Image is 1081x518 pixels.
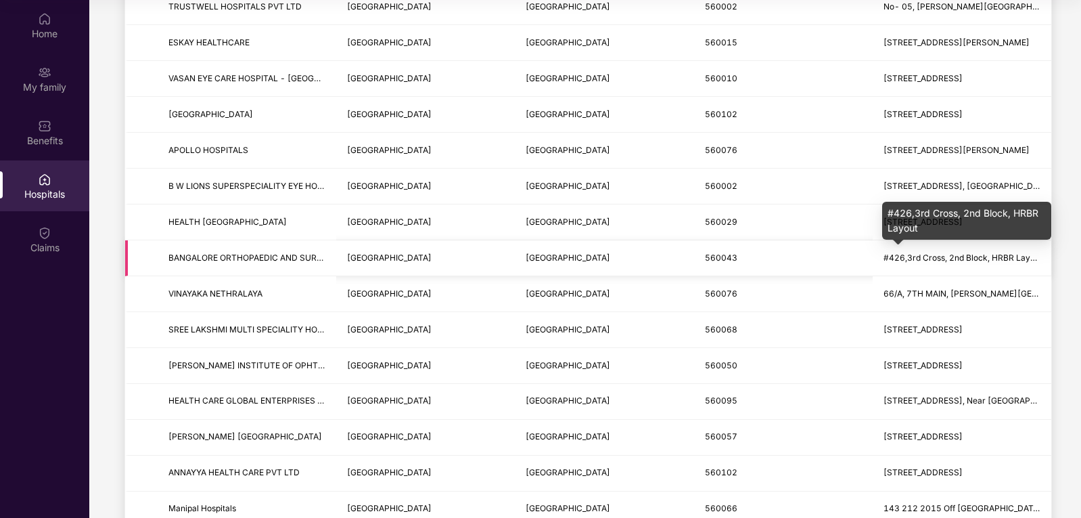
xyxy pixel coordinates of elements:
span: [STREET_ADDRESS] [883,324,963,334]
td: ESKAY HEALTHCARE [158,25,336,61]
span: [GEOGRAPHIC_DATA] [347,109,432,119]
span: [STREET_ADDRESS] [883,109,963,119]
span: ANNAYYA HEALTH CARE PVT LTD [168,467,300,477]
td: Bangalore [515,61,693,97]
span: [GEOGRAPHIC_DATA] [526,1,610,12]
span: [GEOGRAPHIC_DATA] [347,503,432,513]
span: HEALTH CARE GLOBAL ENTERPRISES LIMITED [168,395,350,406]
span: 560102 [705,467,737,477]
span: [GEOGRAPHIC_DATA] [526,37,610,47]
span: BANGALORE ORTHOPAEDIC AND SURGICAL HOSPITAL [168,253,383,263]
td: No 88, 17A, Main Road, 2nd Cross Road, Near Sush Sagar Hotel [873,384,1051,420]
span: VINAYAKA NETHRALAYA [168,288,262,299]
td: Karnataka [336,97,515,133]
span: 560076 [705,145,737,155]
span: [GEOGRAPHIC_DATA] [347,253,432,263]
span: [GEOGRAPHIC_DATA] [526,503,610,513]
td: Karnataka [336,384,515,420]
span: SREE LAKSHMI MULTI SPECIALITY HOSPITAL [168,324,345,334]
span: [STREET_ADDRESS] [883,431,963,441]
td: Karnataka [336,348,515,384]
td: Karnataka [336,133,515,169]
span: [GEOGRAPHIC_DATA] [526,181,610,191]
td: Bangalore [515,97,693,133]
span: [PERSON_NAME] INSTITUTE OF OPHTHALMOLOGY PRIVATE LIMITED [168,360,439,370]
img: svg+xml;base64,PHN2ZyB3aWR0aD0iMjAiIGhlaWdodD0iMjAiIHZpZXdCb3g9IjAgMCAyMCAyMCIgZmlsbD0ibm9uZSIgeG... [38,66,51,79]
span: [GEOGRAPHIC_DATA] [526,253,610,263]
td: RAGHAVENDRA PEOPLE TREE HOSPITALS [158,420,336,456]
span: 560002 [705,1,737,12]
td: No 94/2, Begur Road [873,312,1051,348]
td: ANNAYYA HEALTH CARE PVT LTD [158,456,336,492]
td: Karnataka [336,204,515,240]
td: Bangalore [515,420,693,456]
td: No 5, Lions Eye Hospial Road, Off J C Road [873,169,1051,204]
img: svg+xml;base64,PHN2ZyBpZD0iQmVuZWZpdHMiIHhtbG5zPSJodHRwOi8vd3d3LnczLm9yZy8yMDAwL3N2ZyIgd2lkdGg9Ij... [38,119,51,133]
span: 560015 [705,37,737,47]
span: [GEOGRAPHIC_DATA] [526,217,610,227]
span: [GEOGRAPHIC_DATA] [347,181,432,191]
span: [GEOGRAPHIC_DATA] [526,395,610,406]
span: 560029 [705,217,737,227]
td: Bangalore [515,169,693,204]
td: HEALTH CARE GLOBAL ENTERPRISES LIMITED [158,384,336,420]
img: svg+xml;base64,PHN2ZyBpZD0iQ2xhaW0iIHhtbG5zPSJodHRwOi8vd3d3LnczLm9yZy8yMDAwL3N2ZyIgd2lkdGg9IjIwIi... [38,226,51,240]
td: VASAN EYE CARE HOSPITAL - RAJAJINAGAR [158,61,336,97]
td: Karnataka [336,276,515,312]
span: 560095 [705,395,737,406]
span: 560076 [705,288,737,299]
span: [GEOGRAPHIC_DATA] [347,1,432,12]
span: [GEOGRAPHIC_DATA] [526,145,610,155]
span: [STREET_ADDRESS] [883,73,963,83]
span: 560002 [705,181,737,191]
span: [GEOGRAPHIC_DATA] [347,431,432,441]
span: [GEOGRAPHIC_DATA] [347,288,432,299]
span: [STREET_ADDRESS] [883,467,963,477]
span: [GEOGRAPHIC_DATA] [526,467,610,477]
span: [GEOGRAPHIC_DATA] [347,145,432,155]
span: [STREET_ADDRESS], Near [GEOGRAPHIC_DATA] [883,395,1072,406]
td: VINAYAKA NETHRALAYA [158,276,336,312]
span: [PERSON_NAME] [GEOGRAPHIC_DATA] [168,431,322,441]
td: 20 & 21, Hsr Layout, 4th Main Road [873,97,1051,133]
span: #426,3rd Cross, 2nd Block, HRBR Layout [883,253,1042,263]
td: HEALTH INDIA HOSPITAL [158,204,336,240]
span: 560102 [705,109,737,119]
td: SREE LAKSHMI MULTI SPECIALITY HOSPITAL [158,312,336,348]
td: Bangalore [515,204,693,240]
td: Bangalore [515,133,693,169]
img: svg+xml;base64,PHN2ZyBpZD0iSG9zcGl0YWxzIiB4bWxucz0iaHR0cDovL3d3dy53My5vcmcvMjAwMC9zdmciIHdpZHRoPS... [38,173,51,186]
td: Bangalore [515,276,693,312]
span: 560010 [705,73,737,83]
span: [GEOGRAPHIC_DATA] [526,324,610,334]
span: 560068 [705,324,737,334]
span: [GEOGRAPHIC_DATA] [347,324,432,334]
td: KARTHIK NETRALAYA INSTITUTE OF OPHTHALMOLOGY PRIVATE LIMITED [158,348,336,384]
span: [STREET_ADDRESS][PERSON_NAME] [883,145,1030,155]
span: 560057 [705,431,737,441]
span: [GEOGRAPHIC_DATA] [347,467,432,477]
span: [GEOGRAPHIC_DATA] [347,37,432,47]
span: APOLLO HOSPITALS [168,145,248,155]
span: [GEOGRAPHIC_DATA] [347,73,432,83]
td: BANGALORE ORTHOPAEDIC AND SURGICAL HOSPITAL [158,240,336,276]
img: svg+xml;base64,PHN2ZyBpZD0iSG9tZSIgeG1sbnM9Imh0dHA6Ly93d3cudzMub3JnLzIwMDAvc3ZnIiB3aWR0aD0iMjAiIG... [38,12,51,26]
span: [GEOGRAPHIC_DATA] [347,217,432,227]
span: [GEOGRAPHIC_DATA] [168,109,253,119]
td: Bangalore [515,312,693,348]
span: 560043 [705,253,737,263]
span: [STREET_ADDRESS][PERSON_NAME] [883,37,1030,47]
span: [GEOGRAPHIC_DATA] [526,288,610,299]
td: No 154 / 11, Bannerghatta Road, Krishnaraju Layout [873,133,1051,169]
td: APOLLO HOSPITALS [158,133,336,169]
td: 66/A, 7TH MAIN, N.S. PALYA [873,276,1051,312]
span: ESKAY HEALTHCARE [168,37,250,47]
span: [GEOGRAPHIC_DATA] [526,431,610,441]
span: [GEOGRAPHIC_DATA] [347,360,432,370]
span: [GEOGRAPHIC_DATA] [526,360,610,370]
td: GREENVIEW MEDICAL CENTER [158,97,336,133]
td: 13 / 4 T Dasarahalli, Tumkur Road [873,420,1051,456]
td: 46, 1st Block, 19th Main Road 1st Block [873,61,1051,97]
span: VASAN EYE CARE HOSPITAL - [GEOGRAPHIC_DATA] [168,73,372,83]
td: Karnataka [336,61,515,97]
